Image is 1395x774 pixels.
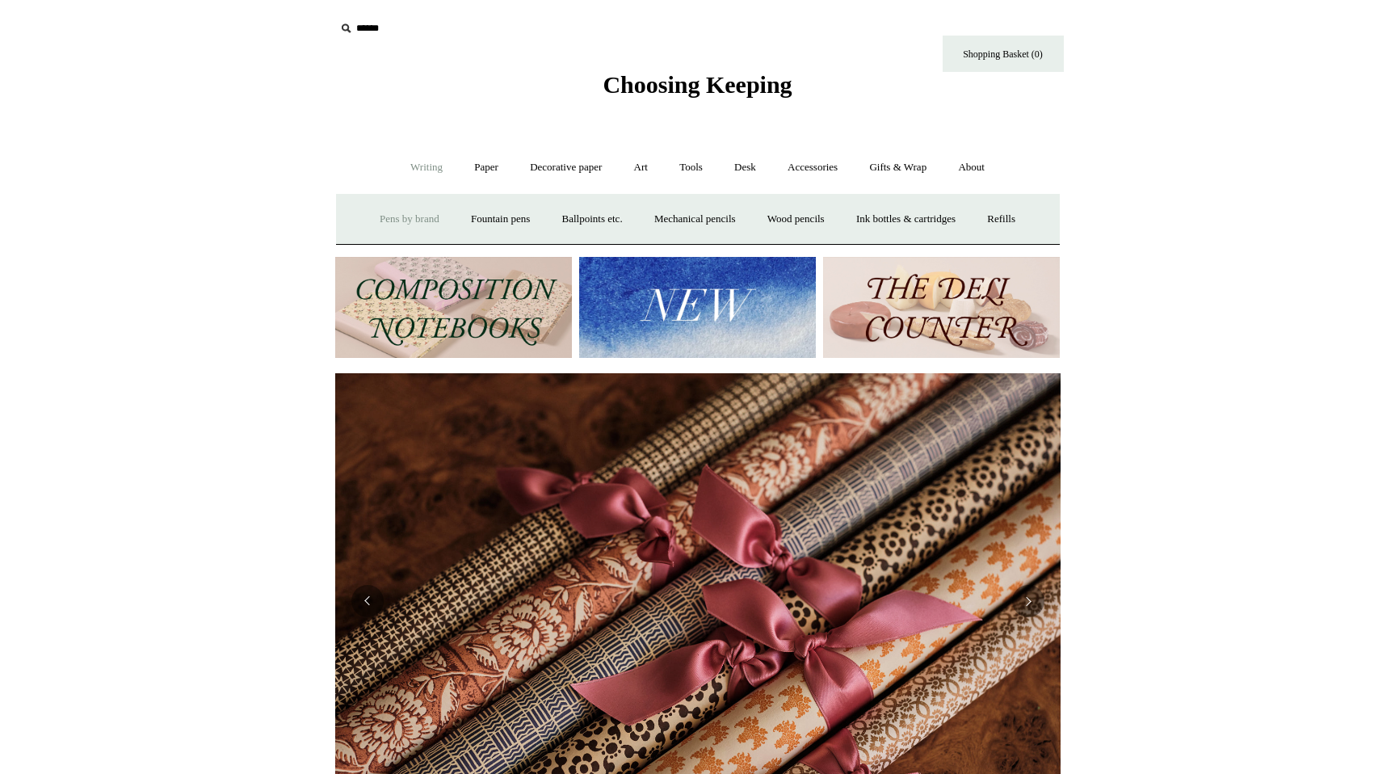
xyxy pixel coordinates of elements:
[753,198,839,241] a: Wood pencils
[351,585,384,617] button: Previous
[579,257,816,358] img: New.jpg__PID:f73bdf93-380a-4a35-bcfe-7823039498e1
[720,146,771,189] a: Desk
[823,257,1060,358] img: The Deli Counter
[548,198,637,241] a: Ballpoints etc.
[855,146,941,189] a: Gifts & Wrap
[460,146,513,189] a: Paper
[515,146,616,189] a: Decorative paper
[943,36,1064,72] a: Shopping Basket (0)
[603,71,792,98] span: Choosing Keeping
[1012,585,1044,617] button: Next
[456,198,544,241] a: Fountain pens
[365,198,454,241] a: Pens by brand
[973,198,1030,241] a: Refills
[603,84,792,95] a: Choosing Keeping
[620,146,662,189] a: Art
[396,146,457,189] a: Writing
[640,198,750,241] a: Mechanical pencils
[665,146,717,189] a: Tools
[335,257,572,358] img: 202302 Composition ledgers.jpg__PID:69722ee6-fa44-49dd-a067-31375e5d54ec
[842,198,970,241] a: Ink bottles & cartridges
[943,146,999,189] a: About
[773,146,852,189] a: Accessories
